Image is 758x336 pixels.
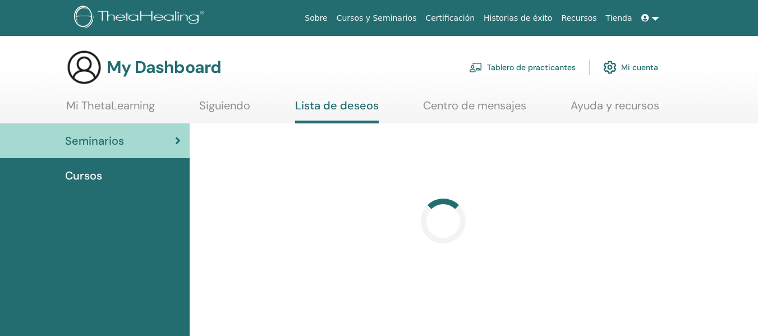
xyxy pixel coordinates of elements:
a: Sobre [300,8,332,29]
span: Cursos [65,167,102,184]
span: Seminarios [65,132,124,149]
a: Mi ThetaLearning [66,99,155,121]
a: Mi cuenta [603,55,658,80]
a: Tienda [601,8,637,29]
img: generic-user-icon.jpg [66,49,102,85]
a: Recursos [557,8,601,29]
a: Centro de mensajes [423,99,526,121]
a: Lista de deseos [295,99,379,123]
h3: My Dashboard [107,57,221,77]
img: logo.png [74,6,208,31]
a: Ayuda y recursos [571,99,659,121]
a: Tablero de practicantes [469,55,576,80]
a: Historias de éxito [479,8,557,29]
a: Cursos y Seminarios [332,8,421,29]
a: Siguiendo [199,99,250,121]
img: chalkboard-teacher.svg [469,62,483,72]
img: cog.svg [603,58,617,77]
a: Certificación [421,8,479,29]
